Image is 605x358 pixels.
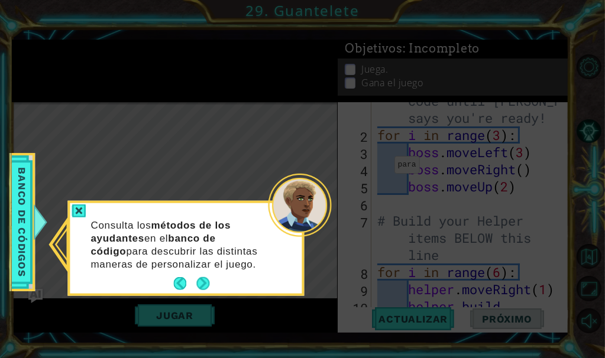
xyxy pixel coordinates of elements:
p: Consulta los en el para descubrir las distintas maneras de personalizar el juego. [90,219,267,271]
button: Next [196,276,210,291]
strong: banco de código [90,232,215,256]
button: Back [173,277,196,290]
span: Banco de códigos [12,163,31,281]
strong: métodos de los ayudantes [90,219,231,243]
